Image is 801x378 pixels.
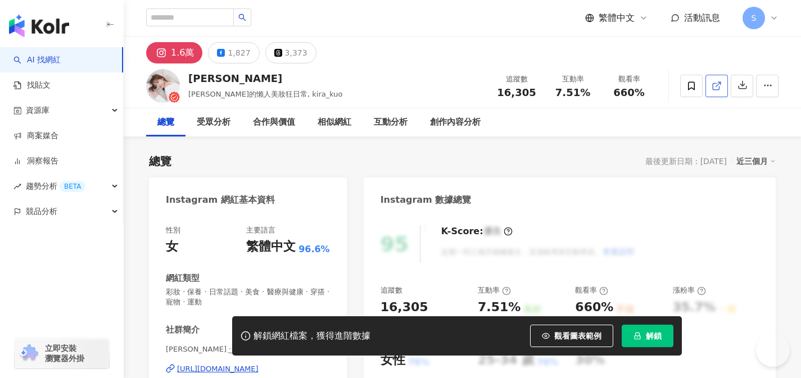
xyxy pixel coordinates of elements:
div: 7.51% [478,299,521,316]
div: 近三個月 [736,154,776,168]
img: logo [9,15,69,37]
div: 女 [166,238,178,256]
div: [PERSON_NAME] [188,71,343,85]
div: 互動分析 [374,116,408,129]
div: 追蹤數 [381,285,402,295]
span: lock [633,332,641,340]
button: 3,373 [265,42,316,63]
div: BETA [60,181,85,192]
div: 16,305 [381,299,428,316]
button: 解鎖 [622,325,673,347]
span: 繁體中文 [599,12,635,24]
div: 主要語言 [246,225,275,235]
span: 趨勢分析 [26,174,85,199]
div: 互動率 [478,285,511,295]
div: 性別 [166,225,180,235]
span: S [752,12,757,24]
img: chrome extension [18,344,40,362]
div: 觀看率 [575,285,608,295]
div: Instagram 數據總覽 [381,194,472,206]
div: K-Score : [441,225,513,238]
div: 3,373 [285,45,307,61]
span: 7.51% [555,87,590,98]
span: 資源庫 [26,98,49,123]
span: 16,305 [497,86,536,98]
span: rise [13,183,21,190]
div: 1,827 [228,45,250,61]
a: 找貼文 [13,80,51,91]
img: KOL Avatar [146,69,180,103]
span: 立即安裝 瀏覽器外掛 [45,343,84,363]
div: 繁體中文 [246,238,296,256]
div: 受眾分析 [197,116,230,129]
div: 相似網紅 [318,116,351,129]
span: 解鎖 [646,331,662,340]
a: 商案媒合 [13,130,58,142]
a: 洞察報告 [13,156,58,167]
div: 女性 [381,352,405,369]
span: 彩妝 · 保養 · 日常話題 · 美食 · 醫療與健康 · 穿搭 · 寵物 · 運動 [166,287,330,307]
button: 觀看圖表範例 [530,325,613,347]
a: chrome extension立即安裝 瀏覽器外掛 [15,338,109,368]
a: searchAI 找網紅 [13,54,61,66]
div: 解鎖網紅檔案，獲得進階數據 [254,330,370,342]
div: 總覽 [149,153,171,169]
div: 660% [575,299,613,316]
span: 觀看圖表範例 [554,331,601,340]
div: 觀看率 [608,74,650,85]
div: 創作內容分析 [430,116,481,129]
div: 網紅類型 [166,272,200,284]
span: 96.6% [298,243,330,256]
div: 合作與價值 [253,116,295,129]
button: 1.6萬 [146,42,202,63]
span: search [238,13,246,21]
div: 總覽 [157,116,174,129]
div: Instagram 網紅基本資料 [166,194,275,206]
div: 漲粉率 [673,285,706,295]
div: [URL][DOMAIN_NAME] [177,364,259,374]
span: [PERSON_NAME]的懶人美妝狂日常, kira_kuo [188,90,343,98]
div: 最後更新日期：[DATE] [645,157,727,166]
div: 追蹤數 [495,74,538,85]
span: 活動訊息 [684,12,720,23]
span: 競品分析 [26,199,57,224]
div: 互動率 [551,74,594,85]
a: [URL][DOMAIN_NAME] [166,364,330,374]
div: 1.6萬 [171,45,194,61]
span: 660% [613,87,645,98]
button: 1,827 [208,42,259,63]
